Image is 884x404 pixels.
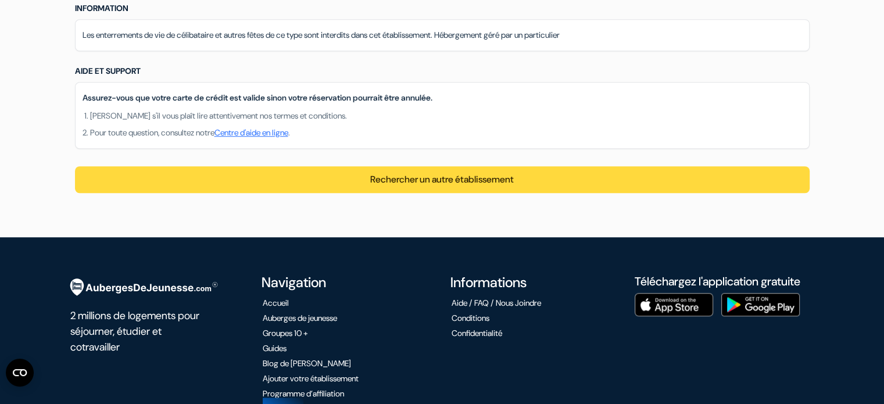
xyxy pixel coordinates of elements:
span: Aide et support [75,66,141,76]
li: Pour toute question, consultez notre . [90,127,802,139]
a: Guides [263,343,287,353]
button: Ouvrir le widget CMP [6,359,34,387]
a: Programme d’affiliation [263,388,344,399]
a: Confidentialité [452,328,502,338]
a: Aide / FAQ / Nous Joindre [452,298,541,308]
a: Conditions [452,313,489,323]
a: Auberges de jeunesse [263,313,337,323]
img: AubergesDeJeunesse.com.svg [62,270,223,305]
a: Rechercher un autre établissement [370,173,514,185]
h4: Navigation [262,274,432,291]
h4: Informations [450,274,621,291]
img: Téléchargez l'application gratuite [635,293,713,316]
p: 2 millions de logements pour séjourner, étudier et cotravailler [70,305,203,355]
a: Groupes 10 + [263,328,308,338]
a: Blog de [PERSON_NAME] [263,358,351,369]
p: Les enterrements de vie de célibataire et autres fêtes de ce type sont interdits dans cet établis... [83,29,802,41]
a: Accueil [263,298,289,308]
a: Ajouter votre établissement [263,373,359,384]
img: Téléchargez l'application gratuite [721,293,800,316]
a: Téléchargez l'application gratuite [635,274,800,289]
li: [PERSON_NAME] s'il vous plaît lire attentivement nos termes et conditions. [90,110,802,122]
a: Centre d'aide en ligne [214,127,288,138]
span: Information [75,3,128,13]
p: Assurez-vous que votre carte de crédit est valide sinon votre réservation pourrait être annulée. [83,92,802,104]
